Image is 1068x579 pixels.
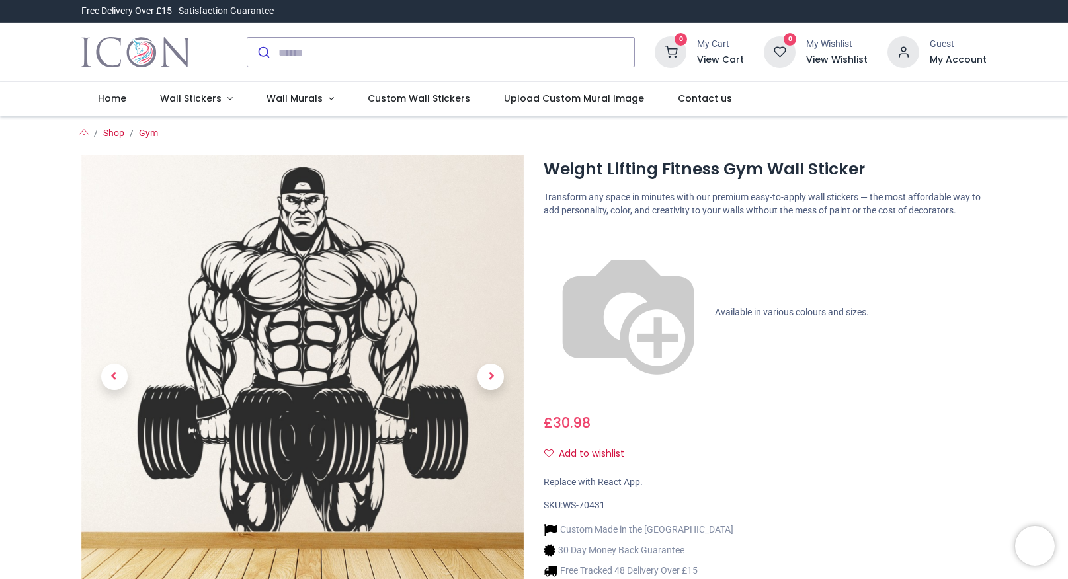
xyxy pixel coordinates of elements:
[368,92,470,105] span: Custom Wall Stickers
[81,34,190,71] a: Logo of Icon Wall Stickers
[544,564,733,578] li: Free Tracked 48 Delivery Over £15
[477,364,504,390] span: Next
[697,38,744,51] div: My Cart
[267,92,323,105] span: Wall Murals
[784,33,796,46] sup: 0
[1015,526,1055,566] iframe: Brevo live chat
[247,38,278,67] button: Submit
[764,46,796,57] a: 0
[504,92,644,105] span: Upload Custom Mural Image
[553,413,591,432] span: 30.98
[81,222,147,532] a: Previous
[139,128,158,138] a: Gym
[544,443,636,465] button: Add to wishlistAdd to wishlist
[544,413,591,432] span: £
[563,500,605,510] span: WS-70431
[98,92,126,105] span: Home
[250,82,351,116] a: Wall Murals
[806,54,868,67] a: View Wishlist
[930,54,987,67] a: My Account
[709,5,987,18] iframe: Customer reviews powered by Trustpilot
[675,33,687,46] sup: 0
[544,191,987,217] p: Transform any space in minutes with our premium easy-to-apply wall stickers — the most affordable...
[103,128,124,138] a: Shop
[544,523,733,537] li: Custom Made in the [GEOGRAPHIC_DATA]
[544,543,733,557] li: 30 Day Money Back Guarantee
[458,222,524,532] a: Next
[81,5,274,18] div: Free Delivery Over £15 - Satisfaction Guarantee
[655,46,686,57] a: 0
[697,54,744,67] a: View Cart
[81,34,190,71] img: Icon Wall Stickers
[544,476,987,489] div: Replace with React App.
[544,158,987,180] h1: Weight Lifting Fitness Gym Wall Sticker
[544,449,554,458] i: Add to wishlist
[806,38,868,51] div: My Wishlist
[544,228,713,397] img: color-wheel.png
[160,92,222,105] span: Wall Stickers
[678,92,732,105] span: Contact us
[930,38,987,51] div: Guest
[715,306,869,317] span: Available in various colours and sizes.
[101,364,128,390] span: Previous
[144,82,250,116] a: Wall Stickers
[544,499,987,512] div: SKU:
